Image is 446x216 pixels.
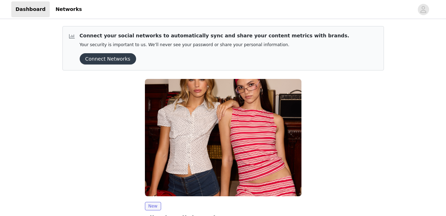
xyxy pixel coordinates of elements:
p: Your security is important to us. We’ll never see your password or share your personal information. [80,42,349,48]
img: Edikted [145,79,301,196]
a: Dashboard [11,1,50,17]
p: Connect your social networks to automatically sync and share your content metrics with brands. [80,32,349,39]
div: avatar [420,4,427,15]
a: Networks [51,1,86,17]
button: Connect Networks [80,53,136,64]
span: New [145,202,161,210]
